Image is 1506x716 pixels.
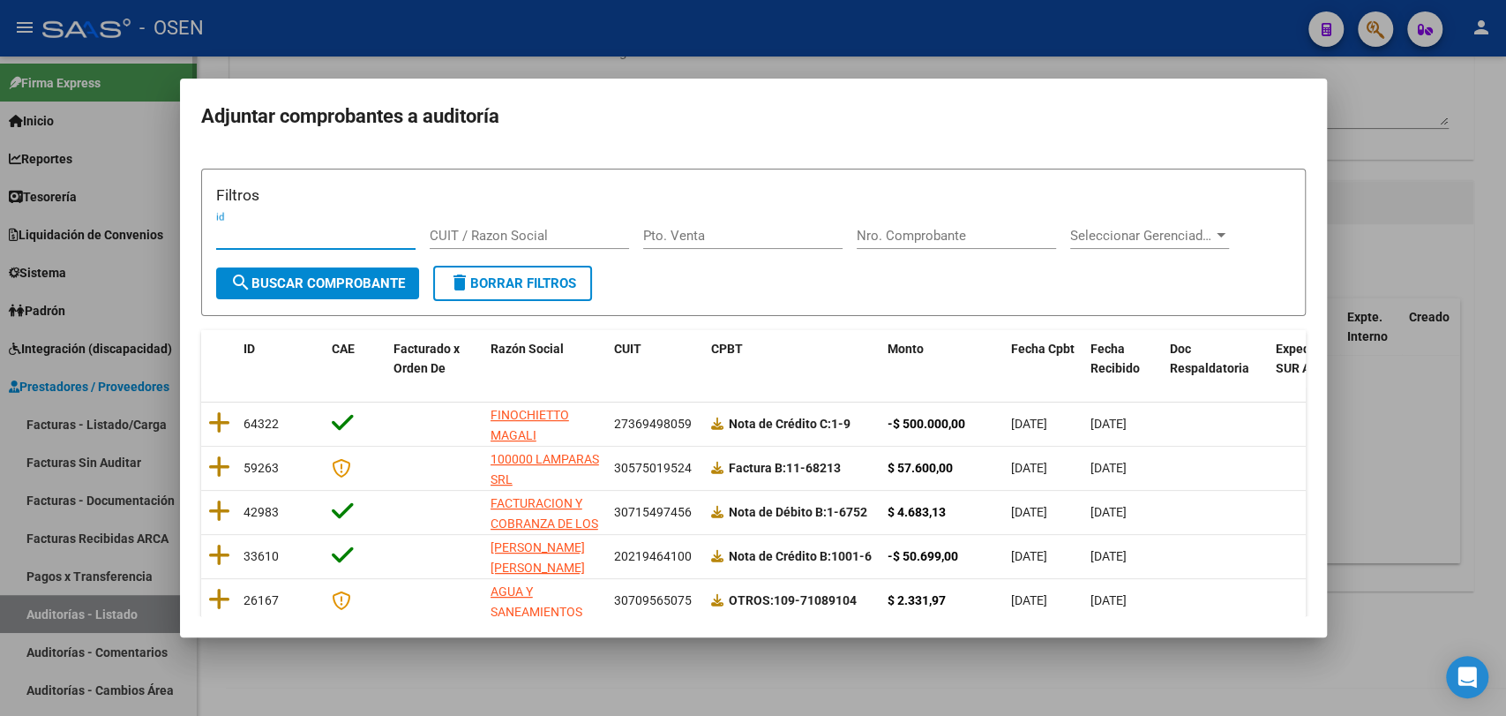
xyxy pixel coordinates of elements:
[729,417,831,431] span: Nota de Crédito C:
[244,461,279,475] span: 59263
[491,496,598,570] span: FACTURACION Y COBRANZA DE LOS EFECTORES PUBLICOS S.E.
[607,330,704,388] datatable-header-cell: CUIT
[888,549,958,563] strong: -$ 50.699,00
[1090,461,1127,475] span: [DATE]
[491,540,585,575] span: [PERSON_NAME] [PERSON_NAME]
[1170,342,1249,376] span: Doc Respaldatoria
[325,330,386,388] datatable-header-cell: CAE
[729,505,827,519] span: Nota de Débito B:
[729,505,867,519] strong: 1-6752
[614,549,692,563] span: 20219464100
[386,330,483,388] datatable-header-cell: Facturado x Orden De
[1011,342,1075,356] span: Fecha Cpbt
[880,330,1004,388] datatable-header-cell: Monto
[449,275,576,291] span: Borrar Filtros
[1011,505,1047,519] span: [DATE]
[244,505,279,519] span: 42983
[393,342,460,376] span: Facturado x Orden De
[729,461,786,475] span: Factura B:
[1004,330,1083,388] datatable-header-cell: Fecha Cpbt
[1011,593,1047,607] span: [DATE]
[483,330,607,388] datatable-header-cell: Razón Social
[614,461,692,475] span: 30575019524
[1090,593,1127,607] span: [DATE]
[888,505,946,519] strong: $ 4.683,13
[491,408,569,442] span: FINOCHIETTO MAGALI
[1276,342,1354,376] span: Expediente SUR Asociado
[1011,461,1047,475] span: [DATE]
[729,593,857,607] strong: 109-71089104
[729,593,774,607] span: OTROS:
[1011,417,1047,431] span: [DATE]
[888,593,946,607] strong: $ 2.331,97
[216,268,419,299] button: Buscar Comprobante
[1163,330,1269,388] datatable-header-cell: Doc Respaldatoria
[332,342,355,356] span: CAE
[230,272,251,293] mat-icon: search
[491,342,564,356] span: Razón Social
[614,593,692,607] span: 30709565075
[244,417,279,431] span: 64322
[1011,549,1047,563] span: [DATE]
[216,184,1291,207] h3: Filtros
[491,452,599,486] span: 100000 LAMPARAS SRL
[729,549,831,563] span: Nota de Crédito B:
[711,342,743,356] span: CPBT
[201,100,1306,133] h2: Adjuntar comprobantes a auditoría
[888,461,953,475] strong: $ 57.600,00
[888,342,924,356] span: Monto
[244,593,279,607] span: 26167
[888,417,965,431] strong: -$ 500.000,00
[230,275,405,291] span: Buscar Comprobante
[1083,330,1163,388] datatable-header-cell: Fecha Recibido
[1070,228,1213,244] span: Seleccionar Gerenciador
[729,549,872,563] strong: 1001-6
[1090,417,1127,431] span: [DATE]
[614,417,692,431] span: 27369498059
[449,272,470,293] mat-icon: delete
[433,266,592,301] button: Borrar Filtros
[614,342,641,356] span: CUIT
[1446,656,1488,698] div: Open Intercom Messenger
[1090,505,1127,519] span: [DATE]
[1269,330,1366,388] datatable-header-cell: Expediente SUR Asociado
[729,461,841,475] strong: 11-68213
[244,549,279,563] span: 33610
[704,330,880,388] datatable-header-cell: CPBT
[1090,549,1127,563] span: [DATE]
[729,417,850,431] strong: 1-9
[614,505,692,519] span: 30715497456
[491,584,582,679] span: AGUA Y SANEAMIENTOS ARGENTINOS SOCIEDAD ANONIMA
[244,342,255,356] span: ID
[1090,342,1140,376] span: Fecha Recibido
[236,330,325,388] datatable-header-cell: ID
